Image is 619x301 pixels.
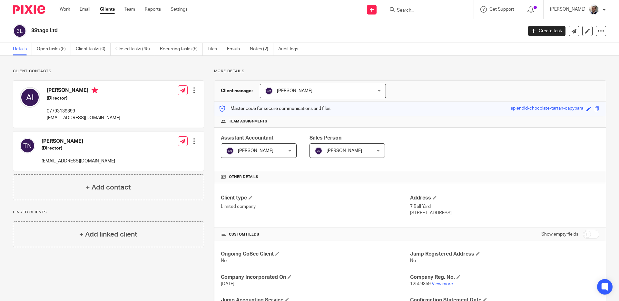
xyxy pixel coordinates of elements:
[550,6,585,13] p: [PERSON_NAME]
[20,138,35,153] img: svg%3E
[145,6,161,13] a: Reports
[13,5,45,14] img: Pixie
[20,87,40,108] img: svg%3E
[309,135,341,141] span: Sales Person
[226,147,234,155] img: svg%3E
[160,43,203,55] a: Recurring tasks (6)
[315,147,322,155] img: svg%3E
[13,210,204,215] p: Linked clients
[86,182,131,192] h4: + Add contact
[79,229,137,239] h4: + Add linked client
[42,145,115,151] h5: (Director)
[47,108,120,114] p: 07793139399
[13,43,32,55] a: Details
[489,7,514,12] span: Get Support
[511,105,583,112] div: splendid-chocolate-tartan-capybara
[410,210,599,216] p: [STREET_ADDRESS]
[47,87,120,95] h4: [PERSON_NAME]
[31,27,421,34] h2: 3Stage Ltd
[124,6,135,13] a: Team
[410,203,599,210] p: 7 Bell Yard
[47,95,120,102] h5: (Director)
[250,43,273,55] a: Notes (2)
[47,115,120,121] p: [EMAIL_ADDRESS][DOMAIN_NAME]
[221,203,410,210] p: Limited company
[221,195,410,201] h4: Client type
[115,43,155,55] a: Closed tasks (45)
[432,282,453,286] a: View more
[327,149,362,153] span: [PERSON_NAME]
[221,274,410,281] h4: Company Incorporated On
[589,5,599,15] img: Matt%20Circle.png
[229,119,267,124] span: Team assignments
[410,282,431,286] span: 12509359
[541,231,578,238] label: Show empty fields
[100,6,115,13] a: Clients
[13,24,26,38] img: svg%3E
[92,87,98,93] i: Primary
[227,43,245,55] a: Emails
[219,105,330,112] p: Master code for secure communications and files
[60,6,70,13] a: Work
[76,43,111,55] a: Client tasks (0)
[396,8,454,14] input: Search
[229,174,258,180] span: Other details
[221,251,410,257] h4: Ongoing CoSec Client
[42,158,115,164] p: [EMAIL_ADDRESS][DOMAIN_NAME]
[221,88,253,94] h3: Client manager
[221,282,234,286] span: [DATE]
[208,43,222,55] a: Files
[221,232,410,237] h4: CUSTOM FIELDS
[410,258,416,263] span: No
[410,195,599,201] h4: Address
[80,6,90,13] a: Email
[410,251,599,257] h4: Jump Registered Address
[221,135,273,141] span: Assistant Accountant
[265,87,273,95] img: svg%3E
[13,69,204,74] p: Client contacts
[42,138,115,145] h4: [PERSON_NAME]
[221,258,227,263] span: No
[214,69,606,74] p: More details
[410,274,599,281] h4: Company Reg. No.
[278,43,303,55] a: Audit logs
[37,43,71,55] a: Open tasks (5)
[238,149,273,153] span: [PERSON_NAME]
[171,6,188,13] a: Settings
[528,26,565,36] a: Create task
[277,89,312,93] span: [PERSON_NAME]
